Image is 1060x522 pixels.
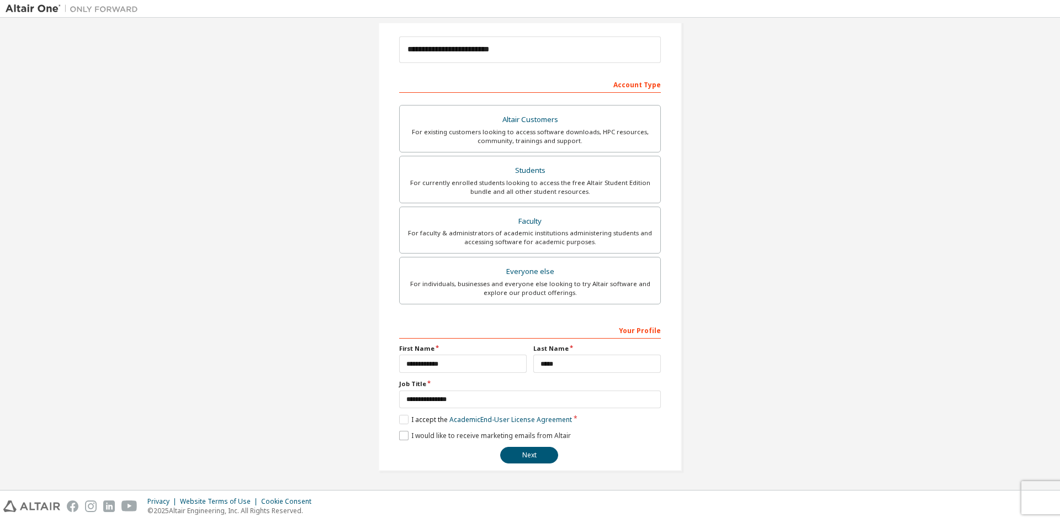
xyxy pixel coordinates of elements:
div: For individuals, businesses and everyone else looking to try Altair software and explore our prod... [406,280,654,297]
label: I accept the [399,415,572,424]
div: For faculty & administrators of academic institutions administering students and accessing softwa... [406,229,654,246]
div: Altair Customers [406,112,654,128]
div: For currently enrolled students looking to access the free Altair Student Edition bundle and all ... [406,178,654,196]
div: Privacy [147,497,180,506]
img: linkedin.svg [103,500,115,512]
p: © 2025 Altair Engineering, Inc. All Rights Reserved. [147,506,318,515]
img: youtube.svg [121,500,137,512]
div: Your Profile [399,321,661,339]
div: Everyone else [406,264,654,280]
label: Job Title [399,379,661,388]
label: I would like to receive marketing emails from Altair [399,431,571,440]
label: Last Name [533,344,661,353]
div: Students [406,163,654,178]
img: Altair One [6,3,144,14]
div: Cookie Consent [261,497,318,506]
div: Account Type [399,75,661,93]
a: Academic End-User License Agreement [449,415,572,424]
img: facebook.svg [67,500,78,512]
label: First Name [399,344,527,353]
div: For existing customers looking to access software downloads, HPC resources, community, trainings ... [406,128,654,145]
button: Next [500,447,558,463]
div: Faculty [406,214,654,229]
img: altair_logo.svg [3,500,60,512]
img: instagram.svg [85,500,97,512]
div: Website Terms of Use [180,497,261,506]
